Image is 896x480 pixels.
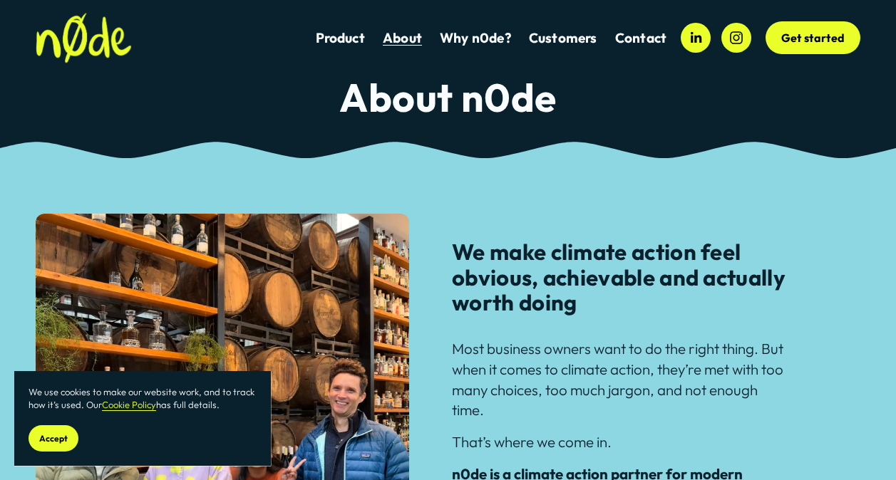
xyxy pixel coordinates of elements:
span: Accept [39,433,68,444]
button: Accept [29,425,78,452]
a: folder dropdown [529,28,597,48]
a: Why n0de? [440,28,511,48]
a: Instagram [721,23,751,53]
img: n0de [36,13,131,63]
a: Get started [766,21,860,54]
h2: About n0de [36,76,860,118]
a: Cookie Policy [102,399,156,410]
a: LinkedIn [681,23,711,53]
p: Most business owners want to do the right thing. But when it comes to climate action, they’re met... [452,338,791,420]
p: That’s where we come in. [452,432,791,452]
h3: We make climate action feel obvious, achievable and actually worth doing [452,239,791,315]
a: Contact [615,28,666,48]
p: We use cookies to make our website work, and to track how it’s used. Our has full details. [29,385,257,411]
a: Product [316,28,365,48]
section: Cookie banner [14,371,271,466]
span: Customers [529,30,597,46]
a: About [383,28,422,48]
